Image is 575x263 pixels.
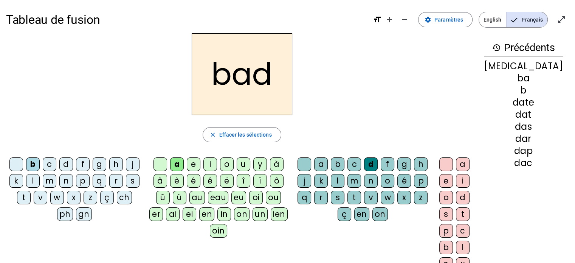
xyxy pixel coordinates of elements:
h3: Précédents [484,39,563,56]
div: on [372,207,388,221]
div: s [439,207,453,221]
div: gn [76,207,92,221]
div: ba [484,74,563,83]
div: h [414,157,428,171]
div: eau [208,191,229,204]
div: y [253,157,267,171]
div: j [298,174,311,188]
div: au [189,191,205,204]
span: English [479,12,506,27]
button: Augmenter la taille de la police [382,12,397,27]
div: u [237,157,250,171]
div: das [484,122,563,131]
div: k [9,174,23,188]
div: er [149,207,163,221]
div: p [76,174,90,188]
div: x [67,191,81,204]
mat-icon: add [385,15,394,24]
div: en [199,207,214,221]
div: î [237,174,250,188]
div: ch [117,191,132,204]
div: a [456,157,470,171]
div: h [109,157,123,171]
div: ai [166,207,180,221]
div: m [43,174,56,188]
div: f [76,157,90,171]
div: c [456,224,470,238]
div: ei [183,207,196,221]
div: û [156,191,170,204]
div: l [26,174,40,188]
div: c [347,157,361,171]
div: p [439,224,453,238]
div: eu [231,191,246,204]
div: date [484,98,563,107]
div: ph [57,207,73,221]
div: w [381,191,394,204]
div: r [314,191,328,204]
div: g [93,157,106,171]
mat-icon: open_in_full [557,15,566,24]
div: z [84,191,97,204]
div: b [26,157,40,171]
h2: bad [192,33,292,115]
mat-icon: history [492,43,501,52]
div: un [253,207,268,221]
div: w [50,191,64,204]
div: g [397,157,411,171]
div: z [414,191,428,204]
div: ê [203,174,217,188]
div: a [314,157,328,171]
div: x [397,191,411,204]
div: f [381,157,394,171]
div: v [364,191,378,204]
div: dar [484,134,563,143]
div: ien [271,207,288,221]
div: n [364,174,378,188]
div: dat [484,110,563,119]
div: b [439,241,453,254]
button: Entrer en plein écran [554,12,569,27]
span: Effacer les sélections [219,130,271,139]
div: on [234,207,250,221]
div: t [347,191,361,204]
div: s [331,191,344,204]
mat-button-toggle-group: Language selection [479,12,548,28]
div: [MEDICAL_DATA] [484,62,563,71]
div: é [187,174,200,188]
div: ç [100,191,114,204]
div: v [34,191,47,204]
span: Paramètres [434,15,463,24]
div: oi [249,191,263,204]
button: Diminuer la taille de la police [397,12,412,27]
div: oin [210,224,227,238]
div: â [153,174,167,188]
div: ç [338,207,351,221]
div: a [170,157,184,171]
div: q [298,191,311,204]
div: b [331,157,344,171]
div: l [331,174,344,188]
div: ô [270,174,284,188]
div: b [484,86,563,95]
div: c [43,157,56,171]
div: n [59,174,73,188]
div: dap [484,146,563,156]
div: i [203,157,217,171]
div: o [220,157,234,171]
span: Français [506,12,547,27]
button: Paramètres [418,12,473,27]
mat-icon: remove [400,15,409,24]
div: dac [484,159,563,168]
mat-icon: close [209,131,216,138]
button: Effacer les sélections [203,127,281,142]
div: i [456,174,470,188]
div: j [126,157,139,171]
mat-icon: settings [425,16,431,23]
div: e [439,174,453,188]
div: in [217,207,231,221]
div: d [364,157,378,171]
div: s [126,174,139,188]
mat-icon: format_size [373,15,382,24]
div: m [347,174,361,188]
